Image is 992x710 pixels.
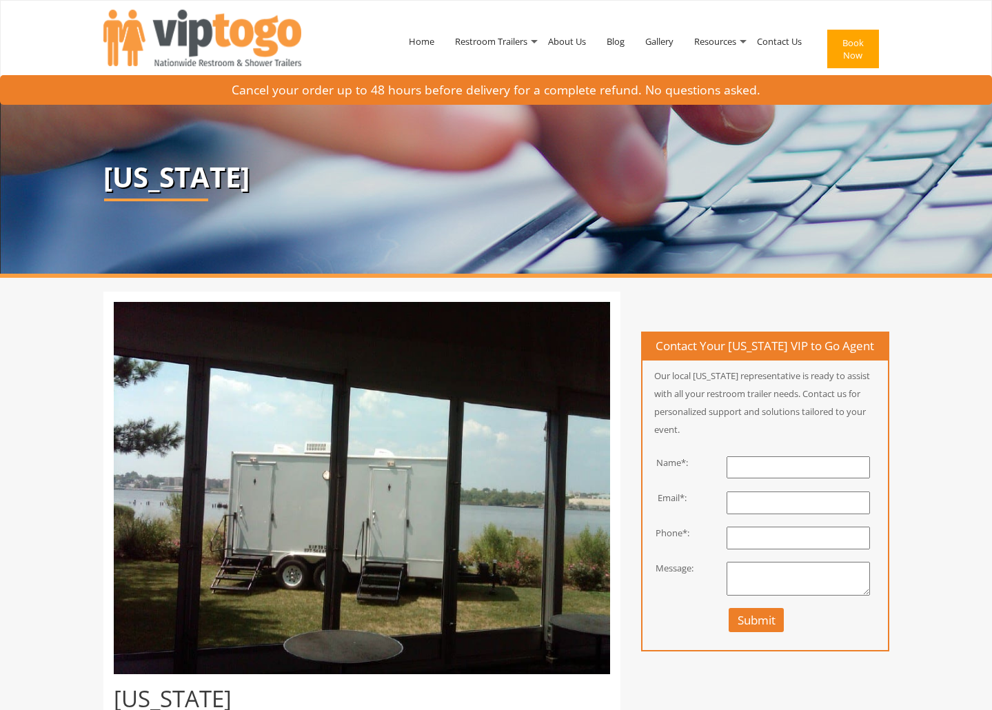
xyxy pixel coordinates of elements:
[642,333,888,361] h4: Contact Your [US_STATE] VIP to Go Agent
[747,6,812,77] a: Contact Us
[729,608,785,632] button: Submit
[445,6,538,77] a: Restroom Trailers
[632,527,699,540] div: Phone*:
[103,162,889,192] p: [US_STATE]
[398,6,445,77] a: Home
[684,6,747,77] a: Resources
[103,10,301,66] img: VIPTOGO
[827,30,879,68] button: Book Now
[538,6,596,77] a: About Us
[642,367,888,438] p: Our local [US_STATE] representative is ready to assist with all your restroom trailer needs. Cont...
[596,6,635,77] a: Blog
[635,6,684,77] a: Gallery
[114,302,610,674] img: Portable restroom rentals
[632,456,699,469] div: Name*:
[632,491,699,505] div: Email*:
[632,562,699,575] div: Message:
[812,6,889,98] a: Book Now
